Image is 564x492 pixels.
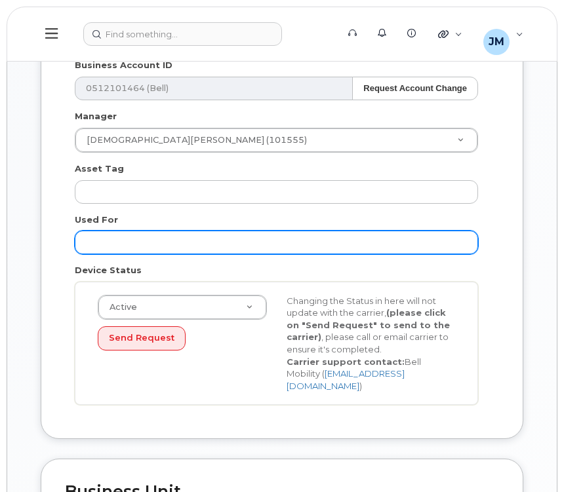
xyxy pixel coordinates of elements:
span: JM [489,34,504,50]
button: Request Account Change [352,77,478,101]
div: Janey McLaughlin [474,21,533,47]
button: Send Request [98,326,186,350]
strong: (please click on "Send Request" to send to the carrier) [287,307,450,342]
label: Device Status [75,264,142,276]
strong: Request Account Change [363,83,467,93]
label: Business Account ID [75,59,172,71]
span: Active [102,301,137,313]
a: [EMAIL_ADDRESS][DOMAIN_NAME] [287,368,405,391]
a: Active [98,295,266,319]
label: Used For [75,214,118,226]
a: [DEMOGRAPHIC_DATA][PERSON_NAME] (101555) [75,128,477,152]
input: Find something... [83,22,282,46]
div: Quicklinks [429,21,472,47]
span: [DEMOGRAPHIC_DATA][PERSON_NAME] (101555) [79,134,307,146]
div: Changing the Status in here will not update with the carrier, , please call or email carrier to e... [277,295,466,392]
label: Asset Tag [75,162,124,175]
label: Manager [75,110,117,123]
strong: Carrier support contact: [287,356,405,367]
